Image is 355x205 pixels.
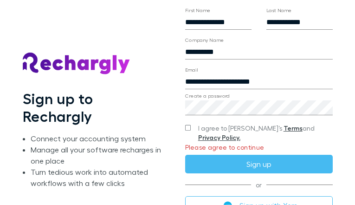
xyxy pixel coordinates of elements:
[185,37,224,44] label: Company Name
[185,7,211,14] label: First Name
[198,124,333,142] span: I agree to [PERSON_NAME]’s and
[198,133,240,141] a: Privacy Policy.
[23,90,167,126] h1: Sign up to Rechargly
[266,7,292,14] label: Last Name
[31,133,166,144] li: Connect your accounting system
[185,93,230,99] label: Create a password
[185,185,333,185] span: or
[185,155,333,173] button: Sign up
[185,144,333,151] p: Please agree to continue
[31,144,166,166] li: Manage all your software recharges in one place
[185,66,198,73] label: Email
[23,53,130,75] img: Rechargly's Logo
[31,166,166,189] li: Turn tedious work into automated workflows with a few clicks
[284,124,303,132] a: Terms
